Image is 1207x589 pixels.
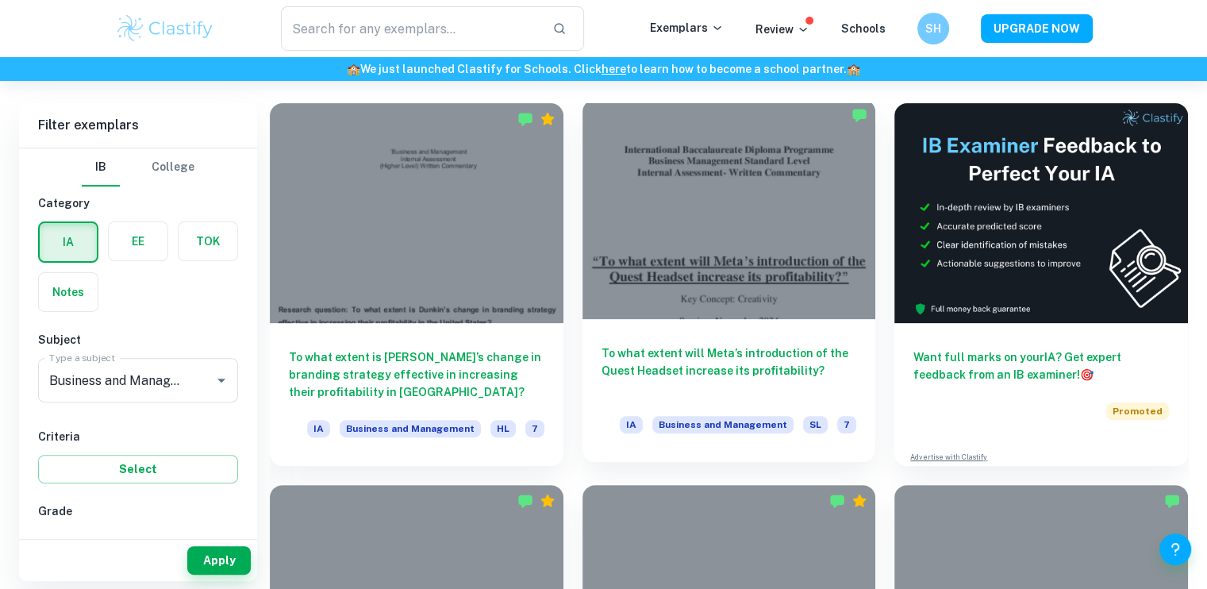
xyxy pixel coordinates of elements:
p: Review [755,21,809,38]
button: IB [82,148,120,187]
span: 🏫 [347,63,360,75]
h6: Category [38,194,238,212]
a: here [602,63,626,75]
button: UPGRADE NOW [981,14,1093,43]
h6: Criteria [38,428,238,445]
p: Exemplars [650,19,724,37]
span: 7 [525,420,544,437]
span: IA [620,416,643,433]
button: SH [917,13,949,44]
a: To what extent is [PERSON_NAME]’s change in branding strategy effective in increasing their profi... [270,103,563,466]
button: Select [38,455,238,483]
a: Schools [841,22,886,35]
span: HL [490,420,516,437]
h6: To what extent is [PERSON_NAME]’s change in branding strategy effective in increasing their profi... [289,348,544,401]
button: TOK [179,222,237,260]
button: Notes [39,273,98,311]
label: Type a subject [49,351,115,364]
h6: To what extent will Meta’s introduction of the Quest Headset increase its profitability? [602,345,857,397]
h6: SH [924,20,942,37]
span: 🎯 [1080,368,1094,381]
input: Search for any exemplars... [281,6,540,51]
span: Business and Management [652,416,794,433]
span: Business and Management [340,420,481,437]
div: Premium [851,493,867,509]
img: Marked [851,107,867,123]
div: Premium [540,111,555,127]
h6: We just launched Clastify for Schools. Click to learn how to become a school partner. [3,60,1204,78]
button: Help and Feedback [1159,533,1191,565]
a: Advertise with Clastify [910,452,987,463]
h6: Subject [38,331,238,348]
span: SL [803,416,828,433]
button: EE [109,222,167,260]
span: 🏫 [847,63,860,75]
img: Thumbnail [894,103,1188,323]
div: Filter type choice [82,148,194,187]
img: Marked [1164,493,1180,509]
button: Apply [187,546,251,575]
h6: Want full marks on your IA ? Get expert feedback from an IB examiner! [913,348,1169,383]
img: Marked [829,493,845,509]
img: Clastify logo [115,13,216,44]
span: 7 [837,416,856,433]
h6: Filter exemplars [19,103,257,148]
a: To what extent will Meta’s introduction of the Quest Headset increase its profitability?IABusines... [582,103,876,466]
img: Marked [517,493,533,509]
button: College [152,148,194,187]
span: Promoted [1106,402,1169,420]
h6: Grade [38,502,238,520]
button: IA [40,223,97,261]
div: Premium [540,493,555,509]
img: Marked [517,111,533,127]
span: IA [307,420,330,437]
a: Want full marks on yourIA? Get expert feedback from an IB examiner!PromotedAdvertise with Clastify [894,103,1188,466]
button: Open [210,369,233,391]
